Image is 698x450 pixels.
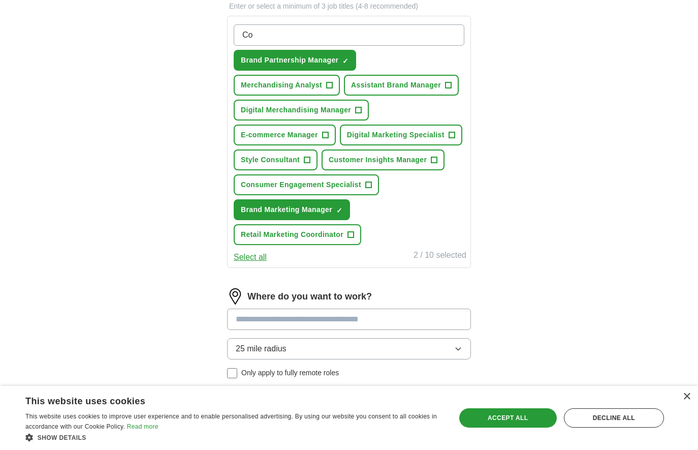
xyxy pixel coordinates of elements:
[683,393,690,401] div: Close
[227,288,243,305] img: location.png
[241,179,361,190] span: Consumer Engagement Specialist
[347,130,445,140] span: Digital Marketing Specialist
[414,249,466,263] div: 2 / 10 selected
[25,413,437,430] span: This website uses cookies to improve user experience and to enable personalised advertising. By u...
[234,75,340,96] button: Merchandising Analyst
[234,100,369,121] button: Digital Merchandising Manager
[25,392,418,407] div: This website uses cookies
[241,368,339,378] span: Only apply to fully remote roles
[241,130,318,140] span: E-commerce Manager
[25,432,443,442] div: Show details
[241,105,351,115] span: Digital Merchandising Manager
[234,251,267,263] button: Select all
[234,149,318,170] button: Style Consultant
[234,174,379,195] button: Consumer Engagement Specialist
[322,149,445,170] button: Customer Insights Manager
[38,434,86,441] span: Show details
[227,1,471,12] p: Enter or select a minimum of 3 job titles (4-8 recommended)
[340,125,462,145] button: Digital Marketing Specialist
[241,55,338,66] span: Brand Partnership Manager
[241,229,343,240] span: Retail Marketing Coordinator
[329,155,427,165] span: Customer Insights Manager
[336,206,342,215] span: ✓
[227,368,237,378] input: Only apply to fully remote roles
[241,80,322,91] span: Merchandising Analyst
[241,204,332,215] span: Brand Marketing Manager
[127,423,158,430] a: Read more, opens a new window
[564,408,664,428] div: Decline all
[234,50,356,71] button: Brand Partnership Manager✓
[227,338,471,359] button: 25 mile radius
[342,57,348,65] span: ✓
[236,343,287,355] span: 25 mile radius
[247,290,372,304] label: Where do you want to work?
[344,75,459,96] button: Assistant Brand Manager
[459,408,557,428] div: Accept all
[234,199,350,220] button: Brand Marketing Manager✓
[234,224,361,245] button: Retail Marketing Coordinator
[241,155,300,165] span: Style Consultant
[234,125,336,145] button: E-commerce Manager
[234,24,464,46] input: Type a job title and press enter
[351,80,441,91] span: Assistant Brand Manager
